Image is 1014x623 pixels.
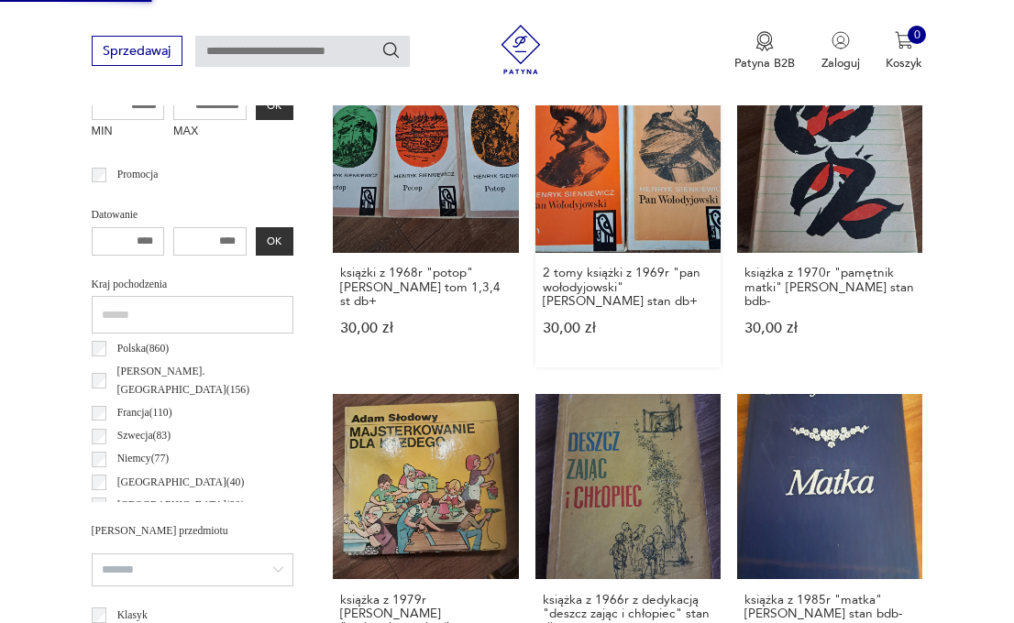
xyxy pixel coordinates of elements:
label: MIN [92,120,165,146]
p: Francja ( 110 ) [117,404,172,422]
button: Patyna B2B [734,31,795,71]
p: Zaloguj [821,55,860,71]
p: Niemcy ( 77 ) [117,450,170,468]
button: Sprzedawaj [92,36,182,66]
h3: książka z 1985r "matka" [PERSON_NAME] stan bdb- [744,593,915,621]
h3: książki z 1968r "potop" [PERSON_NAME] tom 1,3,4 st db+ [340,266,511,308]
h3: książka z 1970r "pamętnik matki" [PERSON_NAME] stan bdb- [744,266,915,308]
p: 30,00 zł [543,322,713,335]
p: [PERSON_NAME] przedmiotu [92,522,294,541]
p: Datowanie [92,206,294,224]
h3: 2 tomy książki z 1969r "pan wołodyjowski" [PERSON_NAME] stan db+ [543,266,713,308]
p: [GEOGRAPHIC_DATA] ( 29 ) [117,497,245,515]
p: Kraj pochodzenia [92,276,294,294]
img: Patyna - sklep z meblami i dekoracjami vintage [490,25,552,74]
p: Koszyk [886,55,922,71]
p: [GEOGRAPHIC_DATA] ( 40 ) [117,474,245,492]
p: Patyna B2B [734,55,795,71]
p: 30,00 zł [340,322,511,335]
label: MAX [173,120,247,146]
button: Zaloguj [821,31,860,71]
button: 0Koszyk [886,31,922,71]
img: Ikonka użytkownika [832,31,850,49]
img: Ikona koszyka [895,31,913,49]
p: [PERSON_NAME]. [GEOGRAPHIC_DATA] ( 156 ) [117,363,293,399]
p: Szwecja ( 83 ) [117,427,171,445]
img: Ikona medalu [755,31,774,51]
button: OK [256,227,293,257]
button: OK [256,92,293,121]
p: Promocja [117,166,159,184]
a: książka z 1970r "pamętnik matki" Marcjanny Fornalskiej stan bdb-książka z 1970r "pamętnik matki" ... [737,68,922,367]
button: Szukaj [381,40,402,60]
p: 30,00 zł [744,322,915,335]
div: 0 [908,26,926,44]
a: Sprzedawaj [92,47,182,58]
a: Ikona medaluPatyna B2B [734,31,795,71]
p: Polska ( 860 ) [117,340,170,358]
a: książki z 1968r "potop" Henryk Sienkiewicz tom 1,3,4 st db+książki z 1968r "potop" [PERSON_NAME] ... [333,68,518,367]
a: 2 tomy książki z 1969r "pan wołodyjowski" Henryka Sienkiewicza stan db+2 tomy książki z 1969r "pa... [535,68,721,367]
